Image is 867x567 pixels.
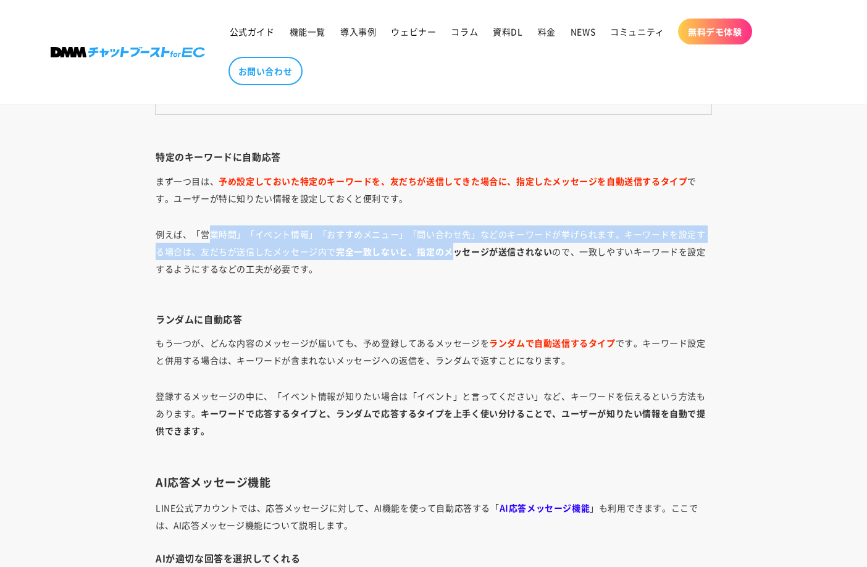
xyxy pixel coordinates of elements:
a: NEWS [563,19,603,44]
span: ウェビナー [391,26,436,37]
p: まず一つ目は、 です。ユーザーが特に知りたい情報を設定しておくと便利です。 [156,172,711,207]
a: 導入事例 [333,19,383,44]
span: コラム [451,26,478,37]
h4: AIが適切な回答を選択してくれる [156,552,711,565]
a: 料金 [530,19,563,44]
p: LINE公式アカウントでは、応答メッセージに対して、AI機能を使って自動応答する「 」も利用できます。ここでは、AI応答メッセージ機能について説明します。 [156,499,711,534]
a: 資料DL [485,19,530,44]
span: 資料DL [493,26,522,37]
a: 機能一覧 [282,19,333,44]
span: 公式ガイド [230,26,275,37]
a: 公式ガイド [222,19,282,44]
b: 完全一致しないと、指定のメッセージが送信されない [336,245,552,258]
a: コラム [443,19,485,44]
b: AI応答メッセージ機能 [500,502,590,514]
b: キーワードで応答するタイプと、ランダムで応答するタイプを上手く使い分けることで、ユーザーが知りたい情報を自動で提供できます。 [156,407,706,437]
h4: 特定のキーワードに自動応答 [156,151,711,163]
span: 導入事例 [340,26,376,37]
p: 登録するメッセージの中に、「イベント情報が知りたい場合は「イベント」と言ってください」など、キーワードを伝えるという方法もあります。 [156,387,711,456]
img: 株式会社DMM Boost [51,47,205,57]
b: ランダムで自動送信するタイプ [489,337,615,349]
span: NEWS [571,26,595,37]
span: 料金 [538,26,556,37]
p: 例えば、「営業時間」「イベント情報」「おすすめメニュー」「問い合わせ先」などのキーワードが挙げられます。キーワードを設定する場合は、友だちが送信したメッセージ内で ので、一致しやすいキーワードを... [156,225,711,295]
a: お問い合わせ [228,57,303,85]
span: 機能一覧 [290,26,325,37]
a: コミュニティ [603,19,672,44]
h3: AI応答メッセージ機能 [156,475,711,489]
span: お問い合わせ [238,65,293,77]
h4: ランダムに自動応答 [156,313,711,325]
span: 無料デモ体験 [688,26,742,37]
p: もう一つが、どんな内容のメッセージが届いても、予め登録してあるメッセージを です。キーワード設定と併用する場合は、キーワードが含まれないメッセージへの返信を、ランダムで返すことになります。 [156,334,711,369]
a: 無料デモ体験 [678,19,752,44]
span: コミュニティ [610,26,664,37]
b: 予め設定しておいた特定のキーワードを、友だちが送信してきた場合に、指定したメッセージを自動送信するタイプ [219,175,687,187]
a: ウェビナー [383,19,443,44]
